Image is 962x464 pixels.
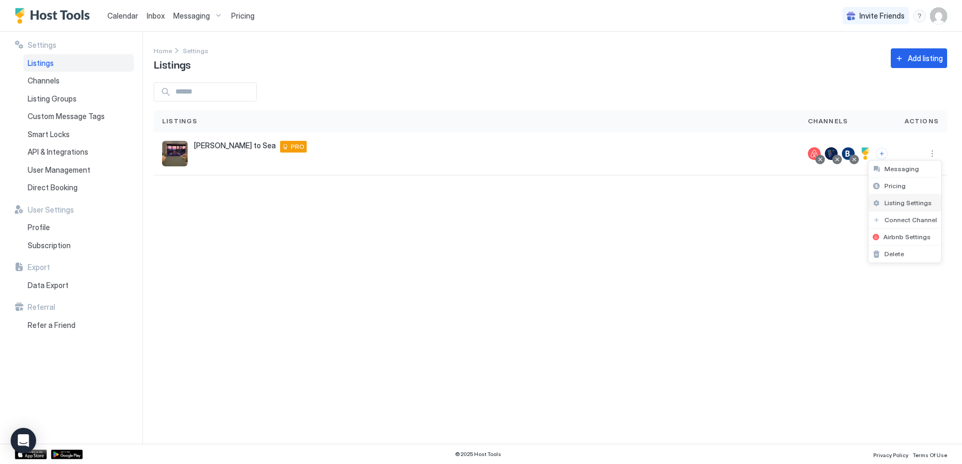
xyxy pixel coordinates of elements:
[884,250,904,258] span: Delete
[883,233,931,241] span: Airbnb Settings
[884,199,932,207] span: Listing Settings
[884,216,937,224] span: Connect Channel
[884,182,906,190] span: Pricing
[11,428,36,453] div: Open Intercom Messenger
[884,165,919,173] span: Messaging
